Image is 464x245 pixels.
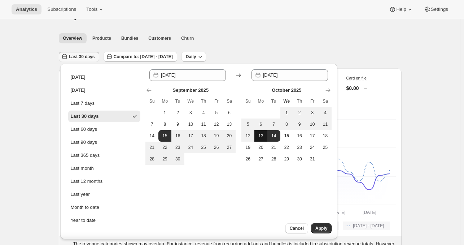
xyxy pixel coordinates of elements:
span: Th [296,98,303,104]
th: Sunday [145,95,158,107]
button: Saturday October 18 2025 [319,130,332,142]
button: Wednesday September 3 2025 [184,107,197,119]
span: 4 [200,110,207,116]
button: Saturday September 20 2025 [223,130,236,142]
span: 5 [244,121,251,127]
button: Saturday October 25 2025 [319,142,332,153]
button: Apply [311,223,332,233]
span: Sa [226,98,233,104]
button: End of range Tuesday October 14 2025 [267,130,280,142]
span: Su [148,98,156,104]
th: Wednesday [184,95,197,107]
button: Wednesday September 10 2025 [184,119,197,130]
button: Sunday September 7 2025 [145,119,158,130]
span: Bundles [121,35,138,41]
span: 1 [161,110,168,116]
span: 16 [174,133,181,139]
button: Tools [82,4,109,14]
button: Show next month, November 2025 [323,85,333,95]
span: 28 [270,156,277,162]
span: 1 [283,110,290,116]
button: Wednesday October 29 2025 [280,153,293,165]
button: Saturday October 11 2025 [319,119,332,130]
span: 18 [322,133,329,139]
button: Thursday October 23 2025 [293,142,306,153]
div: Last 90 days [70,139,97,146]
button: Friday September 26 2025 [210,142,223,153]
button: Wednesday October 22 2025 [280,142,293,153]
span: Daily [186,54,196,60]
button: Wednesday September 24 2025 [184,142,197,153]
button: Compare to: [DATE] - [DATE] [104,52,177,62]
span: 21 [148,145,156,150]
button: Monday September 8 2025 [158,119,171,130]
th: Sunday [241,95,254,107]
span: 25 [322,145,329,150]
div: [DATE] [70,87,85,94]
button: Sunday September 14 2025 [145,130,158,142]
span: Help [396,7,406,12]
span: Customers [148,35,171,41]
span: 26 [244,156,251,162]
button: [DATE] [68,85,140,96]
button: Saturday October 4 2025 [319,107,332,119]
button: Sunday October 5 2025 [241,119,254,130]
span: 17 [187,133,194,139]
span: Churn [181,35,194,41]
div: Last 365 days [70,152,100,159]
span: 14 [148,133,156,139]
span: 7 [270,121,277,127]
button: Wednesday October 8 2025 [280,119,293,130]
span: Overview [63,35,82,41]
button: Last 30 days [68,111,140,122]
span: 10 [187,121,194,127]
span: [DATE] - [DATE] [353,223,384,229]
span: 9 [174,121,181,127]
span: 20 [226,133,233,139]
span: Tu [174,98,181,104]
span: 16 [296,133,303,139]
span: 22 [283,145,290,150]
button: Sunday October 12 2025 [241,130,254,142]
span: 24 [309,145,316,150]
button: Friday September 12 2025 [210,119,223,130]
button: Last month [68,163,140,174]
button: Last 12 months [68,176,140,187]
span: 23 [296,145,303,150]
button: Friday October 24 2025 [306,142,319,153]
span: Settings [431,7,448,12]
button: Thursday October 2 2025 [293,107,306,119]
button: Monday October 27 2025 [254,153,267,165]
button: Last 60 days [68,124,140,135]
button: Sunday October 19 2025 [241,142,254,153]
button: Sunday October 26 2025 [241,153,254,165]
button: Monday September 1 2025 [158,107,171,119]
button: Thursday September 11 2025 [197,119,210,130]
span: Tools [86,7,97,12]
button: Last 365 days [68,150,140,161]
span: Fr [309,98,316,104]
div: Last 12 months [70,178,102,185]
button: Saturday September 27 2025 [223,142,236,153]
div: Year to date [70,217,96,224]
button: Thursday October 16 2025 [293,130,306,142]
span: 25 [200,145,207,150]
span: 30 [174,156,181,162]
span: 26 [213,145,220,150]
span: 11 [322,121,329,127]
span: 22 [161,145,168,150]
button: Tuesday September 30 2025 [171,153,184,165]
button: Friday October 3 2025 [306,107,319,119]
span: Apply [315,225,327,231]
span: Sa [322,98,329,104]
span: 23 [174,145,181,150]
span: 20 [257,145,264,150]
th: Monday [254,95,267,107]
span: 8 [283,121,290,127]
button: Show previous month, August 2025 [144,85,154,95]
div: Last year [70,191,89,198]
button: Thursday October 9 2025 [293,119,306,130]
span: 21 [270,145,277,150]
span: 3 [187,110,194,116]
button: Friday October 31 2025 [306,153,319,165]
